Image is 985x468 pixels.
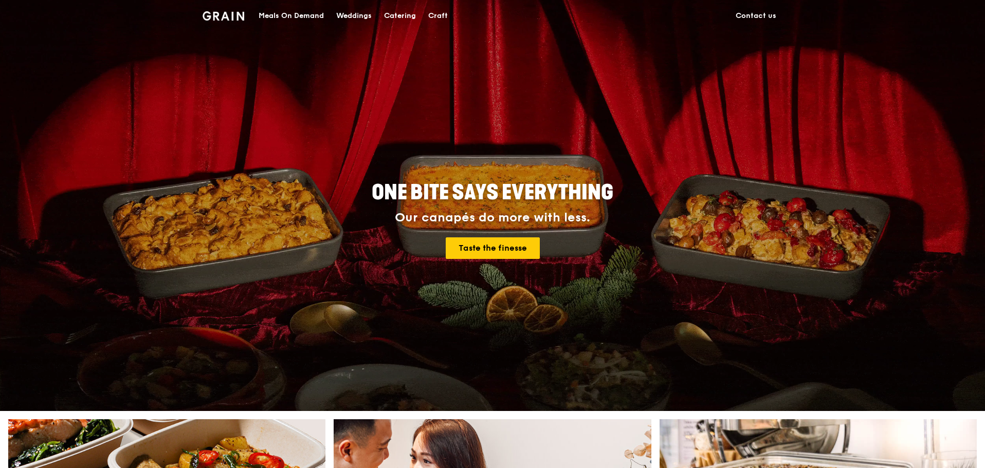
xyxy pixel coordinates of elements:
[446,237,540,259] a: Taste the finesse
[372,180,613,205] span: ONE BITE SAYS EVERYTHING
[729,1,782,31] a: Contact us
[428,1,448,31] div: Craft
[378,1,422,31] a: Catering
[259,1,324,31] div: Meals On Demand
[336,1,372,31] div: Weddings
[422,1,454,31] a: Craft
[203,11,244,21] img: Grain
[384,1,416,31] div: Catering
[307,211,678,225] div: Our canapés do more with less.
[330,1,378,31] a: Weddings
